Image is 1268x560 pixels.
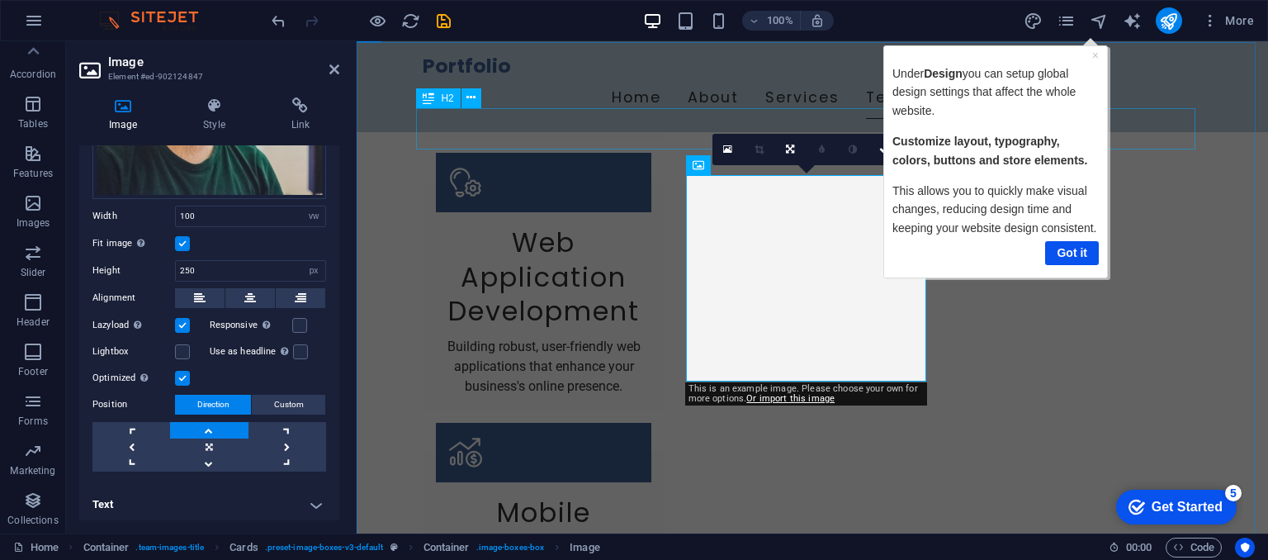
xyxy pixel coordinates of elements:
[7,514,58,527] p: Collections
[92,266,175,275] label: Height
[83,538,600,558] nav: breadcrumb
[12,31,218,87] p: up global design settings that affect the whole website.
[434,12,453,31] i: Save (Ctrl+S)
[18,117,48,131] p: Tables
[83,538,130,558] span: Click to select. Double-click to edit
[17,316,50,329] p: Header
[12,151,215,202] span: This allows you to quickly make visual changes, reducing design time and keeping your website des...
[13,167,53,180] p: Features
[744,134,775,165] a: Crop mode
[17,216,50,230] p: Images
[1138,541,1140,553] span: :
[775,134,807,165] a: Change orientation
[12,34,43,47] span: Under
[92,342,175,362] label: Lightbox
[810,13,825,28] i: On resize automatically adjust zoom level to fit chosen device.
[1057,12,1076,31] i: Pages (Ctrl+Alt+S)
[1123,12,1142,31] i: AI Writer
[268,11,288,31] button: undo
[95,11,219,31] img: Editor Logo
[1109,538,1152,558] h6: Session time
[262,97,339,132] h4: Link
[367,11,387,31] button: Click here to leave preview mode and continue editing
[164,208,218,232] a: Got it
[108,55,339,69] h2: Image
[869,134,901,165] a: Confirm ( Ctrl ⏎ )
[122,3,139,20] div: 5
[1090,12,1109,31] i: Navigator
[173,97,261,132] h4: Style
[92,368,175,388] label: Optimized
[43,34,82,47] span: Design
[252,395,325,415] button: Custom
[211,13,218,31] div: Close tooltip
[1159,12,1178,31] i: Publish
[570,538,599,558] span: Click to select. Double-click to edit
[13,538,59,558] a: Click to cancel selection. Double-click to open Pages
[390,543,398,552] i: This element is a customizable preset
[1126,538,1152,558] span: 00 00
[21,266,46,279] p: Slider
[265,538,384,558] span: . preset-image-boxes-v3-default
[742,11,801,31] button: 100%
[10,68,56,81] p: Accordion
[1024,12,1043,31] i: Design (Ctrl+Alt+Y)
[92,211,175,221] label: Width
[10,464,55,477] p: Marketing
[712,134,744,165] a: Select files from the file manager, stock photos, or upload file(s)
[1235,538,1255,558] button: Usercentrics
[1156,7,1182,34] button: publish
[13,8,134,43] div: Get Started 5 items remaining, 0% complete
[1202,12,1254,29] span: More
[807,134,838,165] a: Blur
[1123,11,1143,31] button: text_generator
[476,538,545,558] span: . image-boxes-box
[1024,11,1043,31] button: design
[211,16,218,29] a: ×
[441,93,453,103] span: H2
[746,393,835,404] a: Or import this image
[1090,11,1109,31] button: navigator
[92,234,175,254] label: Fit image
[838,134,869,165] a: Greyscale
[18,415,48,428] p: Forms
[210,342,293,362] label: Use as headline
[400,11,420,31] button: reload
[269,12,288,31] i: Undo: Change logo text (Ctrl+Z)
[210,316,292,335] label: Responsive
[108,69,306,84] h3: Element #ed-902124847
[433,11,453,31] button: save
[12,102,207,133] span: Customize layout, typography, colors, buttons and store elements.
[685,382,927,406] div: This is an example image. Please choose your own for more options.
[82,34,141,47] span: you can set
[92,395,175,415] label: Position
[401,12,420,31] i: Reload page
[49,18,120,33] div: Get Started
[197,395,229,415] span: Direction
[229,538,258,558] span: Click to select. Double-click to edit
[175,395,251,415] button: Direction
[92,316,175,335] label: Lazyload
[79,97,173,132] h4: Image
[274,395,304,415] span: Custom
[1166,538,1222,558] button: Code
[767,11,793,31] h6: 100%
[1173,538,1214,558] span: Code
[423,538,470,558] span: Click to select. Double-click to edit
[1195,7,1261,34] button: More
[18,365,48,378] p: Footer
[79,485,339,524] h4: Text
[1057,11,1076,31] button: pages
[135,538,204,558] span: . team-images-title
[92,288,175,308] label: Alignment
